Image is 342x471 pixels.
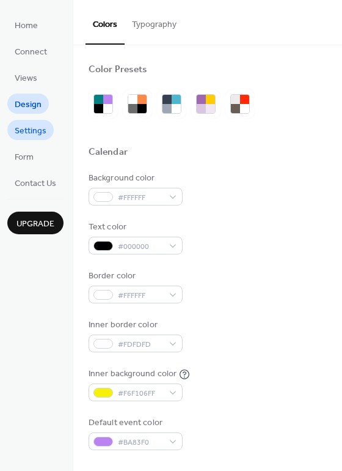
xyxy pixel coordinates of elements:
[89,270,180,283] div: Border color
[7,120,54,140] a: Settings
[89,319,180,332] div: Inner border color
[118,387,163,400] span: #F6F106FF
[89,64,147,76] div: Color Presets
[7,67,45,87] a: Views
[15,98,42,111] span: Design
[89,146,128,159] div: Calendar
[89,368,176,380] div: Inner background color
[89,172,180,185] div: Background color
[15,125,46,138] span: Settings
[7,212,64,234] button: Upgrade
[118,289,163,302] span: #FFFFFF
[118,240,163,253] span: #000000
[7,172,64,193] a: Contact Us
[7,146,41,166] a: Form
[118,436,163,449] span: #BA83F0
[7,41,54,61] a: Connect
[118,191,163,204] span: #FFFFFF
[89,221,180,234] div: Text color
[15,20,38,32] span: Home
[7,94,49,114] a: Design
[15,72,37,85] span: Views
[15,177,56,190] span: Contact Us
[16,218,54,231] span: Upgrade
[15,151,34,164] span: Form
[89,417,180,429] div: Default event color
[7,15,45,35] a: Home
[15,46,47,59] span: Connect
[118,338,163,351] span: #FDFDFD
